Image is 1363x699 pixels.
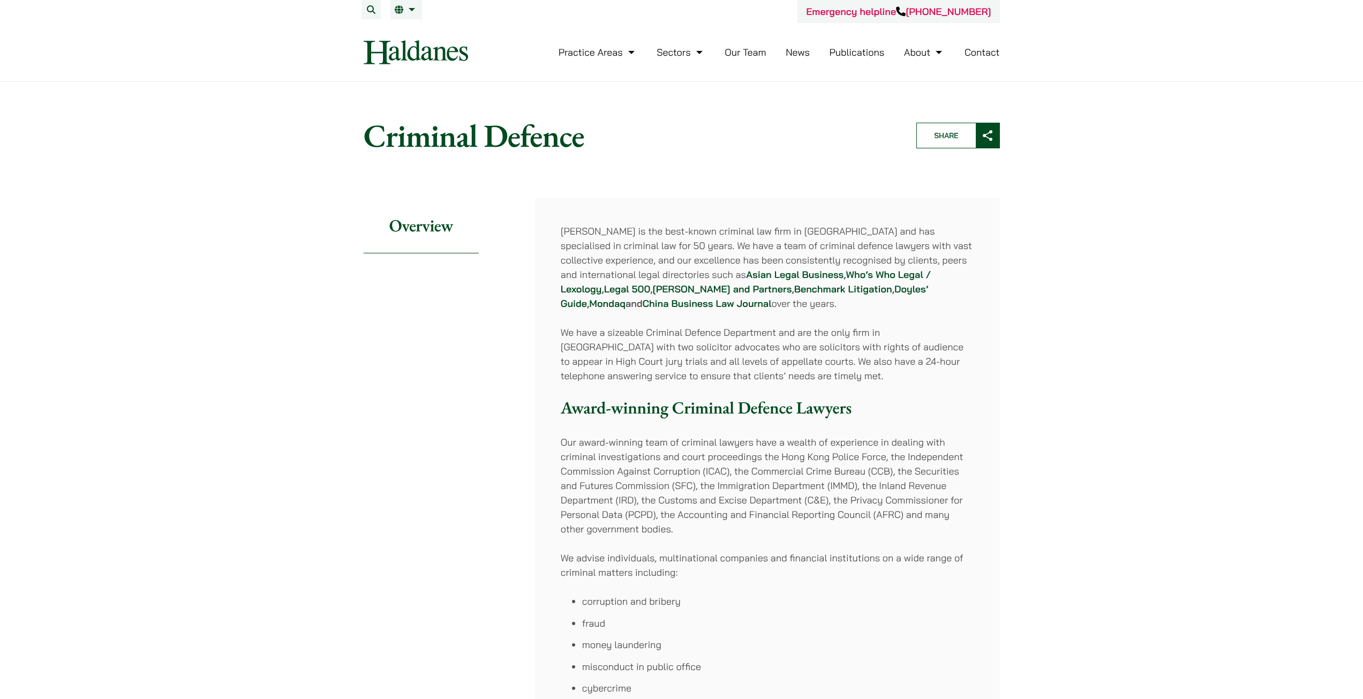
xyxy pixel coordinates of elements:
[746,268,844,281] a: Asian Legal Business
[589,297,626,310] a: Mondaq
[806,5,991,18] a: Emergency helpline[PHONE_NUMBER]
[561,551,974,580] p: We advise individuals, multinational companies and financial institutions on a wide range of crim...
[916,123,1000,148] button: Share
[364,116,898,155] h1: Criminal Defence
[561,397,974,418] h3: Award-winning Criminal Defence Lawyers
[650,283,652,295] strong: ,
[582,616,974,630] li: fraud
[582,594,974,608] li: corruption and bribery
[395,5,418,14] a: EN
[657,46,705,58] a: Sectors
[626,297,643,310] strong: and
[582,637,974,652] li: money laundering
[582,681,974,695] li: cybercrime
[364,40,468,64] img: Logo of Haldanes
[364,198,479,253] h2: Overview
[561,325,974,383] p: We have a sizeable Criminal Defence Department and are the only firm in [GEOGRAPHIC_DATA] with tw...
[965,46,1000,58] a: Contact
[844,268,846,281] strong: ,
[830,46,885,58] a: Publications
[604,283,650,295] a: Legal 500
[904,46,945,58] a: About
[561,224,974,311] p: [PERSON_NAME] is the best-known criminal law firm in [GEOGRAPHIC_DATA] and has specialised in cri...
[561,435,974,536] p: Our award-winning team of criminal lawyers have a wealth of experience in dealing with criminal i...
[561,283,929,310] a: Doyles’ Guide
[643,297,772,310] a: China Business Law Journal
[725,46,766,58] a: Our Team
[561,268,931,295] a: Who’s Who Legal / Lexology
[794,283,892,295] a: Benchmark Litigation
[786,46,810,58] a: News
[601,283,604,295] strong: ,
[653,283,792,295] a: [PERSON_NAME] and Partners
[792,283,894,295] strong: , ,
[587,297,589,310] strong: ,
[582,659,974,674] li: misconduct in public office
[559,46,637,58] a: Practice Areas
[917,123,976,148] span: Share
